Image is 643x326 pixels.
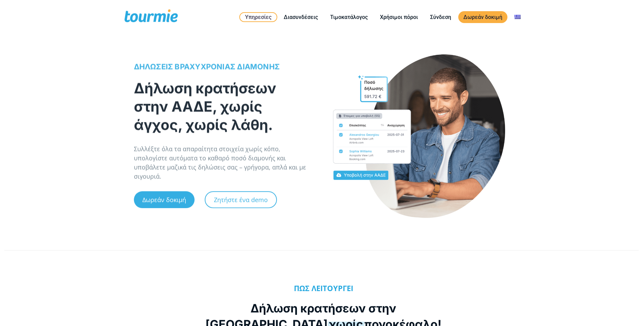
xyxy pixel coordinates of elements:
[134,78,308,133] h1: Δήλωση κρατήσεων στην ΑΑΔΕ, χωρίς άγχος, χωρίς λάθη.
[458,11,507,23] a: Δωρεάν δοκιμή
[239,12,277,22] a: Υπηρεσίες
[134,190,195,207] a: Δωρεάν δοκιμή
[279,13,323,21] a: Διασυνδέσεις
[205,190,277,207] a: Ζητήστε ένα demo
[134,61,280,70] span: ΔΗΛΩΣΕΙΣ ΒΡΑΧΥΧΡΟΝΙΑΣ ΔΙΑΜΟΝΗΣ
[425,13,456,21] a: Σύνδεση
[375,13,423,21] a: Χρήσιμοι πόροι
[134,143,315,180] p: Συλλέξτε όλα τα απαραίτητα στοιχεία χωρίς κόπο, υπολογίστε αυτόματα το καθαρό ποσό διαμονής και υ...
[294,283,353,293] b: ΠΩΣ ΛΕΙΤΟΥΡΓΕΙ
[325,13,373,21] a: Τιμοκατάλογος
